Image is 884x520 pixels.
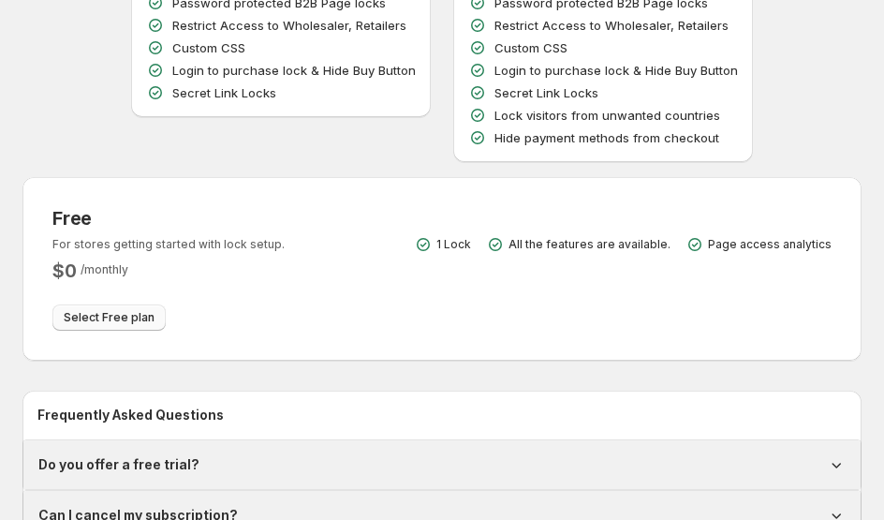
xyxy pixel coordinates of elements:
[494,16,729,35] p: Restrict Access to Wholesaler, Retailers
[52,237,285,252] p: For stores getting started with lock setup.
[81,262,128,276] span: / monthly
[436,237,471,252] p: 1 Lock
[494,38,567,57] p: Custom CSS
[494,83,598,102] p: Secret Link Locks
[508,237,670,252] p: All the features are available.
[494,106,720,125] p: Lock visitors from unwanted countries
[494,128,719,147] p: Hide payment methods from checkout
[172,61,416,80] p: Login to purchase lock & Hide Buy Button
[172,16,406,35] p: Restrict Access to Wholesaler, Retailers
[38,455,199,474] h1: Do you offer a free trial?
[52,305,166,331] button: Select Free plan
[52,207,285,230] h3: Free
[494,61,738,80] p: Login to purchase lock & Hide Buy Button
[172,38,245,57] p: Custom CSS
[37,406,847,424] h2: Frequently Asked Questions
[52,260,77,282] h2: $ 0
[708,237,832,252] p: Page access analytics
[64,310,155,325] span: Select Free plan
[172,83,276,102] p: Secret Link Locks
